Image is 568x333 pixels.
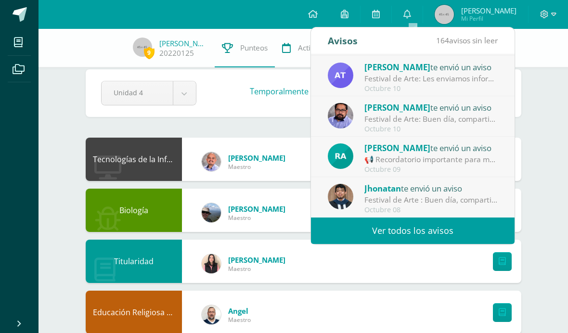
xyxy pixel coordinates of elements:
div: Octubre 10 [364,85,498,93]
img: 1395cc2228810b8e70f48ddc66b3ae79.png [328,184,353,209]
img: 0a7d3388a1c2f08b55b75cf801b20128.png [202,305,221,324]
span: 164 [436,35,449,46]
span: Unidad 4 [114,81,161,104]
span: Maestro [228,214,285,222]
span: 9 [144,47,155,59]
span: [PERSON_NAME] [364,102,430,113]
span: [PERSON_NAME] [364,62,430,73]
span: [PERSON_NAME] [228,153,285,163]
div: Titularidad [86,240,182,283]
div: te envió un aviso [364,61,498,73]
img: 45x45 [435,5,454,24]
div: Tecnologías de la Información y la Comunicación [86,138,182,181]
img: 5e952bed91828fffc449ceb1b345eddb.png [202,203,221,222]
a: Unidad 4 [102,81,196,105]
img: fca5faf6c1867b7c927b476ec80622fc.png [202,254,221,273]
a: Actividades [275,29,344,67]
span: Punteos [240,43,268,53]
span: Angel [228,306,251,316]
span: [PERSON_NAME] [461,6,516,15]
span: Actividades [298,43,337,53]
img: d166cc6b6add042c8d443786a57c7763.png [328,143,353,169]
span: [PERSON_NAME] [228,204,285,214]
div: Octubre 08 [364,206,498,214]
div: Festival de Arte: Les enviamos información importante para el festival de Arte [364,73,498,84]
span: Maestro [228,316,251,324]
img: e0d417c472ee790ef5578283e3430836.png [328,63,353,88]
div: Festival de Arte: Buen día, compartimos información importante sobre nuestro festival artístico. ... [364,114,498,125]
a: Punteos [215,29,275,67]
span: [PERSON_NAME] [228,255,285,265]
div: Octubre 10 [364,125,498,133]
div: te envió un aviso [364,141,498,154]
span: Maestro [228,163,285,171]
a: 20220125 [159,48,194,58]
img: f4ddca51a09d81af1cee46ad6847c426.png [202,152,221,171]
div: Avisos [328,27,358,54]
a: [PERSON_NAME] [159,38,207,48]
span: avisos sin leer [436,35,498,46]
img: 45x45 [133,38,152,57]
div: Festival de Arte : Buen día, compartimos información importante sobre nuestro festival artístico.... [364,194,498,205]
a: Ver todos los avisos [311,218,515,244]
div: 📢 Recordatorio importante para mañana 📢: Hola chicos, Les recuerdo que mañana tendremos dos activ... [364,154,498,165]
div: te envió un aviso [364,101,498,114]
img: fe2f5d220dae08f5bb59c8e1ae6aeac3.png [328,103,353,128]
h3: Temporalmente las notas . [250,86,460,97]
div: te envió un aviso [364,182,498,194]
span: Maestro [228,265,285,273]
div: Octubre 09 [364,166,498,174]
span: Jhonatan [364,183,401,194]
span: Mi Perfil [461,14,516,23]
span: [PERSON_NAME] [364,142,430,154]
div: Biología [86,189,182,232]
